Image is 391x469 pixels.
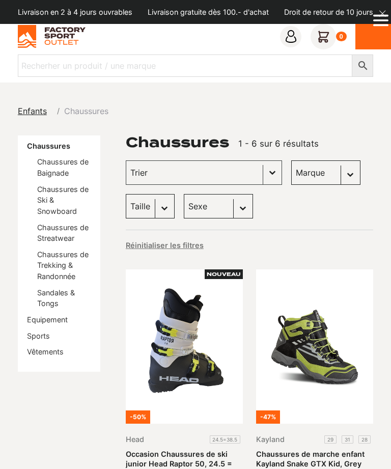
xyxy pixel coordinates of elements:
a: Chaussures [27,142,70,150]
a: Sandales & Tongs [37,288,75,308]
button: Basculer la liste [263,161,282,184]
button: Réinitialiser les filtres [126,240,204,251]
a: Equipement [27,315,68,324]
a: Enfants [18,105,53,117]
a: Chaussures de Baignade [37,157,89,177]
div: Open Menu [373,10,388,34]
input: Recherher un produit / une marque [18,54,352,77]
a: Vêtements [27,347,64,356]
div: 0 [336,32,347,42]
span: Enfants [18,106,47,116]
span: 1 - 6 sur 6 résultats [238,139,319,149]
p: Livraison en 2 à 4 jours ouvrables [18,7,132,18]
p: Droit de retour de 10 jours [284,7,373,18]
a: Sports [27,332,50,340]
a: Chaussures de Ski & Snowboard [37,185,89,215]
nav: breadcrumbs [18,105,108,117]
a: Chaussures de Trekking & Randonnée [37,250,89,281]
span: Chaussures [64,105,108,117]
a: Chaussures de Streatwear [37,223,89,243]
input: Trier [130,166,259,179]
button: dismiss [374,5,391,22]
h1: Chaussures [126,135,229,149]
p: Livraison gratuite dès 100.- d'achat [148,7,269,18]
img: Factory Sport Outlet [18,25,86,48]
